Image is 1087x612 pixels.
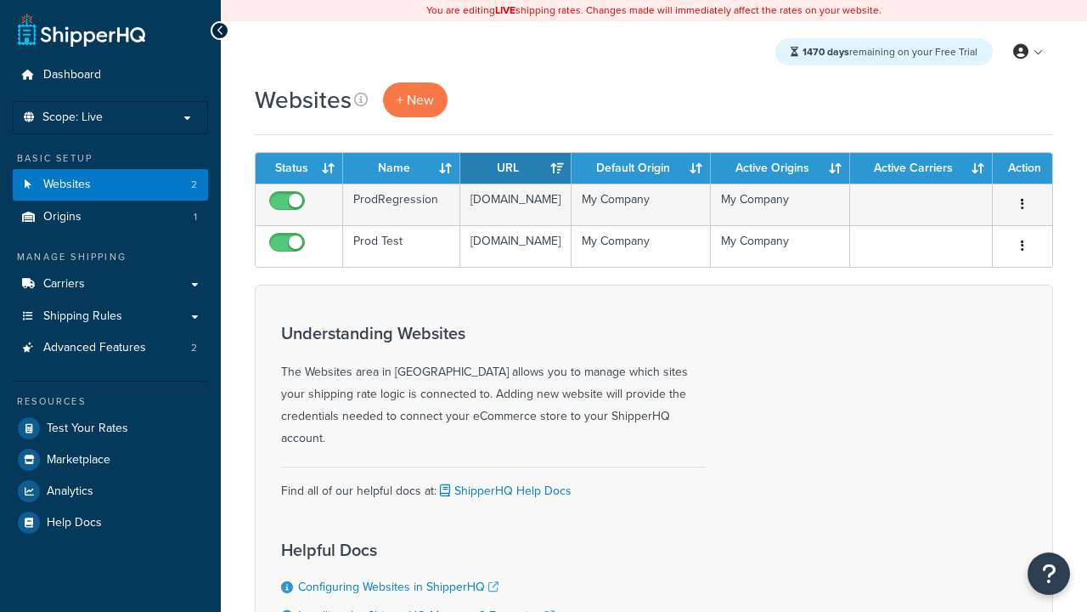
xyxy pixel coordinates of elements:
a: Analytics [13,476,208,507]
a: Advanced Features 2 [13,332,208,364]
th: URL: activate to sort column ascending [460,153,572,184]
div: The Websites area in [GEOGRAPHIC_DATA] allows you to manage which sites your shipping rate logic ... [281,324,706,450]
th: Action [993,153,1052,184]
a: Shipping Rules [13,301,208,332]
button: Open Resource Center [1028,552,1070,595]
a: + New [383,82,448,117]
span: Help Docs [47,516,102,530]
th: Name: activate to sort column ascending [343,153,460,184]
span: 2 [191,178,197,192]
div: Resources [13,394,208,409]
th: Default Origin: activate to sort column ascending [572,153,711,184]
td: Prod Test [343,225,460,267]
span: Origins [43,210,82,224]
a: Help Docs [13,507,208,538]
a: Carriers [13,269,208,300]
a: Marketplace [13,445,208,475]
li: Origins [13,201,208,233]
span: + New [397,90,434,110]
a: Websites 2 [13,169,208,201]
span: Marketplace [47,453,110,467]
span: Websites [43,178,91,192]
td: [DOMAIN_NAME] [460,184,572,225]
a: ShipperHQ Help Docs [436,482,572,500]
div: Find all of our helpful docs at: [281,467,706,502]
a: Configuring Websites in ShipperHQ [298,578,498,596]
th: Active Origins: activate to sort column ascending [711,153,850,184]
th: Status: activate to sort column ascending [256,153,343,184]
span: Test Your Rates [47,422,128,436]
a: ShipperHQ Home [18,13,145,47]
a: Origins 1 [13,201,208,233]
span: Analytics [47,484,93,499]
div: remaining on your Free Trial [775,38,993,65]
span: 1 [194,210,197,224]
span: Carriers [43,277,85,292]
div: Manage Shipping [13,250,208,264]
td: [DOMAIN_NAME] [460,225,572,267]
td: My Company [711,225,850,267]
h1: Websites [255,83,352,116]
div: Basic Setup [13,151,208,166]
h3: Helpful Docs [281,541,587,559]
a: Test Your Rates [13,413,208,444]
li: Websites [13,169,208,201]
td: My Company [572,184,711,225]
b: LIVE [495,3,515,18]
h3: Understanding Websites [281,324,706,343]
td: ProdRegression [343,184,460,225]
strong: 1470 days [803,44,849,59]
li: Advanced Features [13,332,208,364]
span: Shipping Rules [43,309,122,324]
th: Active Carriers: activate to sort column ascending [850,153,993,184]
td: My Company [711,184,850,225]
td: My Company [572,225,711,267]
span: Advanced Features [43,341,146,355]
span: 2 [191,341,197,355]
a: Dashboard [13,59,208,91]
span: Scope: Live [42,110,103,125]
span: Dashboard [43,68,101,82]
